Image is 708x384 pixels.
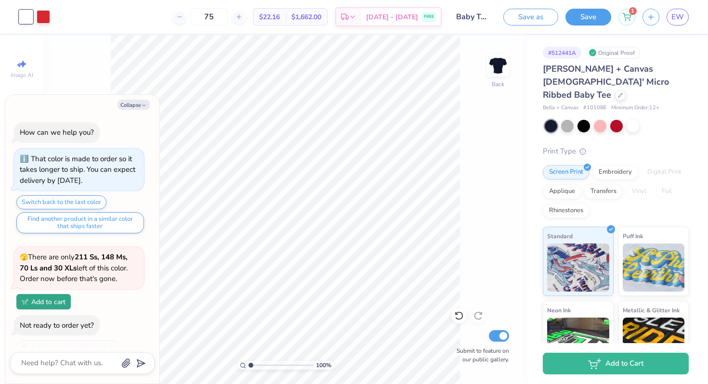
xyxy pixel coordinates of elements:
[20,252,128,283] span: There are only left of this color. Order now before that's gone.
[20,253,28,262] span: 🫣
[592,165,638,179] div: Embroidery
[22,299,28,305] img: Add to cart
[543,165,590,179] div: Screen Print
[611,104,659,112] span: Minimum Order: 12 +
[424,13,434,20] span: FREE
[629,7,637,15] span: 1
[543,47,581,59] div: # 512441A
[543,63,669,101] span: [PERSON_NAME] + Canvas [DEMOGRAPHIC_DATA]' Micro Ribbed Baby Tee
[20,320,94,330] div: Not ready to order yet?
[291,12,321,22] span: $1,662.00
[109,345,115,351] img: Switch to a color with stock
[565,9,611,26] button: Save
[543,184,581,199] div: Applique
[547,318,609,366] img: Neon Ink
[584,184,623,199] div: Transfers
[488,56,508,75] img: Back
[583,104,606,112] span: # 1010BE
[11,71,33,79] span: Image AI
[118,100,150,110] button: Collapse
[16,212,144,233] button: Find another product in a similar color that ships faster
[547,305,571,315] span: Neon Ink
[586,47,640,59] div: Original Proof
[671,12,684,23] span: EW
[449,7,496,26] input: Untitled Design
[641,165,688,179] div: Digital Print
[16,340,120,356] button: Switch to a color with stock
[20,252,128,273] strong: 211 Ss, 148 Ms, 70 Ls and 30 XLs
[543,204,590,218] div: Rhinestones
[190,8,228,26] input: – –
[366,12,418,22] span: [DATE] - [DATE]
[16,195,106,209] button: Switch back to the last color
[623,243,685,292] img: Puff Ink
[623,231,643,241] span: Puff Ink
[16,294,71,309] button: Add to cart
[543,146,689,157] div: Print Type
[656,184,678,199] div: Foil
[547,231,573,241] span: Standard
[626,184,653,199] div: Vinyl
[547,243,609,292] img: Standard
[623,318,685,366] img: Metallic & Glitter Ink
[503,9,558,26] button: Save as
[667,9,689,26] a: EW
[20,154,135,185] div: That color is made to order so it takes longer to ship. You can expect delivery by [DATE].
[451,346,509,364] label: Submit to feature on our public gallery.
[543,353,689,374] button: Add to Cart
[623,305,680,315] span: Metallic & Glitter Ink
[259,12,280,22] span: $22.16
[20,128,94,137] div: How can we help you?
[543,104,578,112] span: Bella + Canvas
[316,361,331,370] span: 100 %
[492,80,504,89] div: Back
